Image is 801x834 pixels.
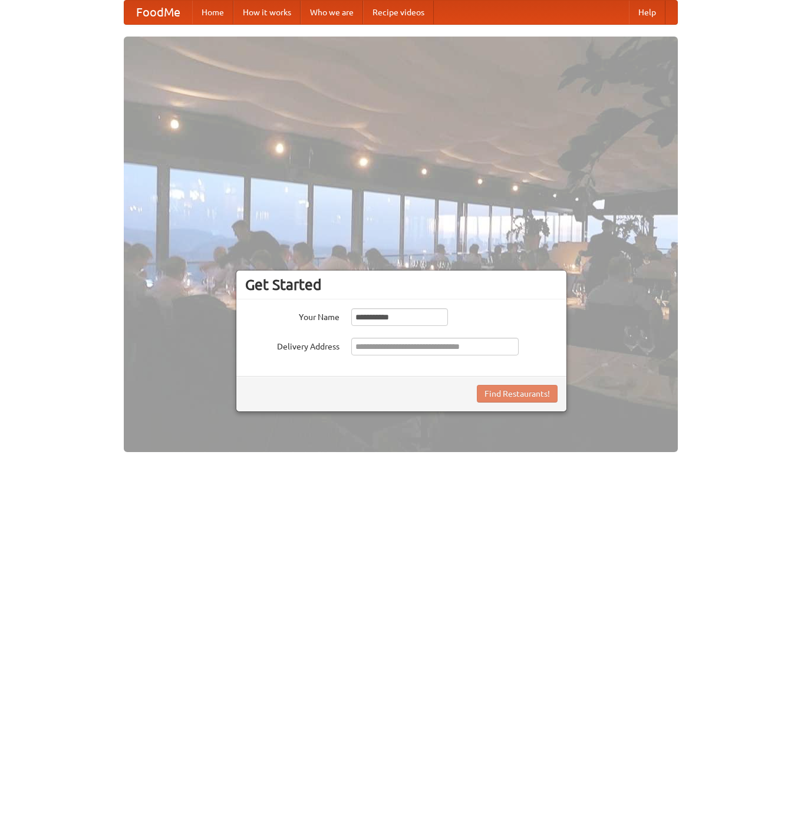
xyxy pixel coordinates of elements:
[629,1,665,24] a: Help
[245,276,558,294] h3: Get Started
[245,308,339,323] label: Your Name
[245,338,339,352] label: Delivery Address
[124,1,192,24] a: FoodMe
[477,385,558,403] button: Find Restaurants!
[233,1,301,24] a: How it works
[192,1,233,24] a: Home
[363,1,434,24] a: Recipe videos
[301,1,363,24] a: Who we are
